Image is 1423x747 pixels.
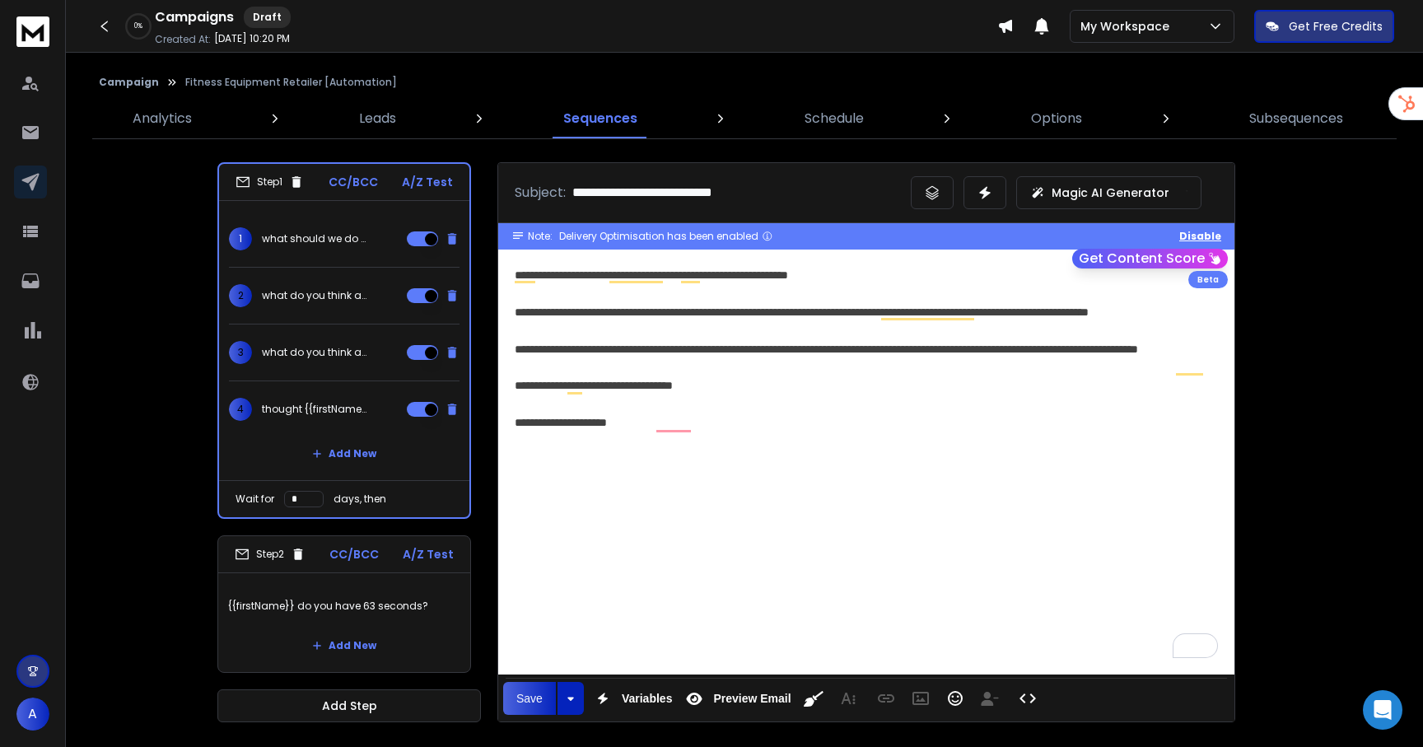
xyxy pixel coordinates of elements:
button: Preview Email [679,682,794,715]
img: logo [16,16,49,47]
button: Save [503,682,556,715]
p: Subject: [515,183,566,203]
button: More Text [833,682,864,715]
div: Beta [1188,271,1228,288]
a: Schedule [795,99,874,138]
a: Options [1021,99,1092,138]
p: Leads [359,109,396,128]
button: Insert Unsubscribe Link [974,682,1005,715]
button: Add Step [217,689,481,722]
div: Step 2 [235,547,306,562]
div: Open Intercom Messenger [1363,690,1402,730]
button: Get Free Credits [1254,10,1394,43]
button: Get Content Score [1072,249,1228,268]
h1: Campaigns [155,7,234,27]
a: Subsequences [1239,99,1353,138]
p: days, then [334,493,386,506]
p: Created At: [155,33,211,46]
button: Magic AI Generator [1016,176,1201,209]
button: Insert Image (⌘P) [905,682,936,715]
button: Code View [1012,682,1043,715]
a: Leads [349,99,406,138]
p: Get Free Credits [1289,18,1383,35]
span: Note: [528,230,553,243]
p: {{firstName}} do you have 63 seconds? [228,583,460,629]
a: Analytics [123,99,202,138]
span: Variables [618,692,676,706]
div: To enrich screen reader interactions, please activate Accessibility in Grammarly extension settings [498,250,1234,675]
p: [DATE] 10:20 PM [214,32,290,45]
button: A [16,698,49,731]
p: CC/BCC [329,546,379,563]
button: Disable [1179,230,1221,243]
p: A/Z Test [403,546,454,563]
span: 2 [229,284,252,307]
li: Step1CC/BCCA/Z Test1what should we do with this?2what do you think about this?3what do you think ... [217,162,471,519]
span: 1 [229,227,252,250]
p: thought {{firstName}} would find this interesting [262,403,367,416]
p: Wait for [236,493,274,506]
p: My Workspace [1080,18,1176,35]
button: Insert Link (⌘K) [870,682,902,715]
button: Variables [587,682,676,715]
button: Clean HTML [798,682,829,715]
span: Preview Email [710,692,794,706]
p: Analytics [133,109,192,128]
div: Delivery Optimisation has been enabled [559,230,773,243]
span: 4 [229,398,252,421]
p: what do you think about this? [262,346,367,359]
button: Add New [299,437,390,470]
p: A/Z Test [402,174,453,190]
p: Options [1031,109,1082,128]
button: Campaign [99,76,159,89]
button: Add New [299,629,390,662]
p: Fitness Equipment Retailer [Automation] [185,76,397,89]
p: CC/BCC [329,174,378,190]
span: 3 [229,341,252,364]
a: Sequences [553,99,647,138]
p: Schedule [805,109,864,128]
button: Emoticons [940,682,971,715]
p: 0 % [134,21,142,31]
div: Draft [244,7,291,28]
div: Step 1 [236,175,304,189]
p: Magic AI Generator [1052,184,1169,201]
p: Sequences [563,109,637,128]
p: Subsequences [1249,109,1343,128]
p: what do you think about this? [262,289,367,302]
p: what should we do with this? [262,232,367,245]
li: Step2CC/BCCA/Z Test{{firstName}} do you have 63 seconds?Add New [217,535,471,673]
